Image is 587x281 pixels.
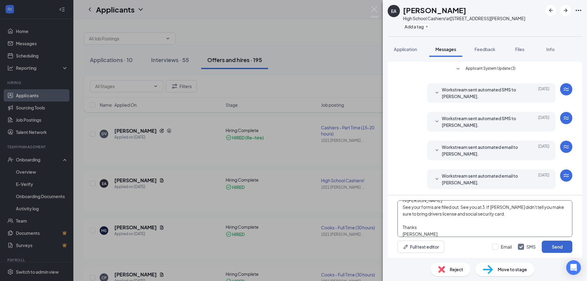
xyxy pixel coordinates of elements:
svg: SmallChevronDown [454,65,462,73]
span: Application [394,46,417,52]
button: PlusAdd a tag [403,23,430,30]
button: ArrowLeftNew [545,5,556,16]
span: Reject [450,266,463,273]
textarea: Hi [PERSON_NAME] See your forms are filled out. See you at 3. If [PERSON_NAME] didn't tell you ma... [397,200,572,237]
div: EA [391,8,397,14]
span: Applicant System Update (3) [466,65,515,73]
svg: WorkstreamLogo [563,114,570,122]
span: Messages [435,46,456,52]
svg: Ellipses [575,7,582,14]
span: Files [515,46,524,52]
span: [DATE] [538,144,549,157]
svg: WorkstreamLogo [563,172,570,179]
svg: ArrowRight [562,7,569,14]
svg: SmallChevronDown [433,118,441,125]
button: Full text editorPen [397,241,444,253]
span: Workstream sent automated SMS to [PERSON_NAME]. [442,115,522,128]
h1: [PERSON_NAME] [403,5,466,15]
button: Send [542,241,572,253]
span: Workstream sent automated SMS to [PERSON_NAME]. [442,86,522,100]
svg: Pen [403,244,409,250]
svg: SmallChevronDown [433,176,441,183]
svg: WorkstreamLogo [563,143,570,150]
span: Move to stage [498,266,527,273]
svg: SmallChevronDown [433,89,441,97]
span: Feedback [474,46,495,52]
span: [DATE] [538,115,549,128]
button: SmallChevronDownApplicant System Update (3) [454,65,515,73]
button: ArrowRight [560,5,571,16]
span: Workstream sent automated email to [PERSON_NAME]. [442,144,522,157]
span: Info [546,46,555,52]
span: [DATE] [538,86,549,100]
svg: ArrowLeftNew [547,7,555,14]
svg: Plus [425,25,429,28]
span: Workstream sent automated email to [PERSON_NAME]. [442,172,522,186]
div: High School Cashiers! at [STREET_ADDRESS][PERSON_NAME] [403,15,525,21]
span: [DATE] [538,172,549,186]
svg: SmallChevronDown [433,147,441,154]
svg: WorkstreamLogo [563,86,570,93]
div: Open Intercom Messenger [566,260,581,275]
